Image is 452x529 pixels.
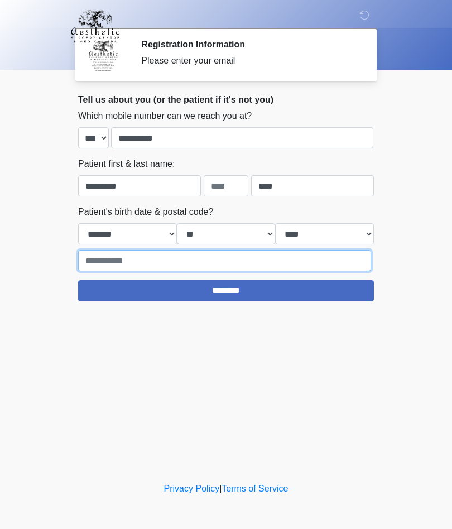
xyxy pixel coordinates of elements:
a: | [219,484,222,493]
div: Please enter your email [141,54,357,68]
img: Aesthetic Surgery Centre, PLLC Logo [67,8,123,44]
a: Privacy Policy [164,484,220,493]
label: Patient's birth date & postal code? [78,205,213,219]
h2: Tell us about you (or the patient if it's not you) [78,94,374,105]
label: Patient first & last name: [78,157,175,171]
a: Terms of Service [222,484,288,493]
img: Agent Avatar [86,39,120,73]
label: Which mobile number can we reach you at? [78,109,252,123]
